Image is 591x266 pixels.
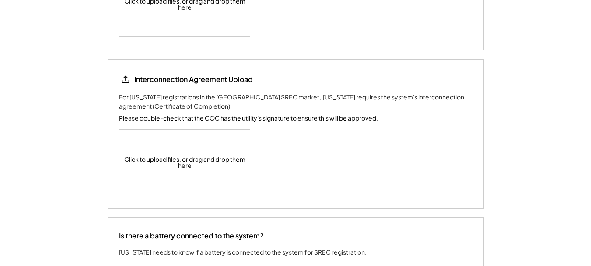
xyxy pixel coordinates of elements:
div: For [US_STATE] registrations in the [GEOGRAPHIC_DATA] SREC market, [US_STATE] requires the system... [119,92,472,111]
div: Please double-check that the COC has the utility's signature to ensure this will be approved. [119,113,378,123]
div: Is there a battery connected to the system? [119,231,264,241]
div: Interconnection Agreement Upload [134,74,253,84]
div: [US_STATE] needs to know if a battery is connected to the system for SREC registration. [119,248,367,257]
div: Click to upload files, or drag and drop them here [119,130,251,195]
